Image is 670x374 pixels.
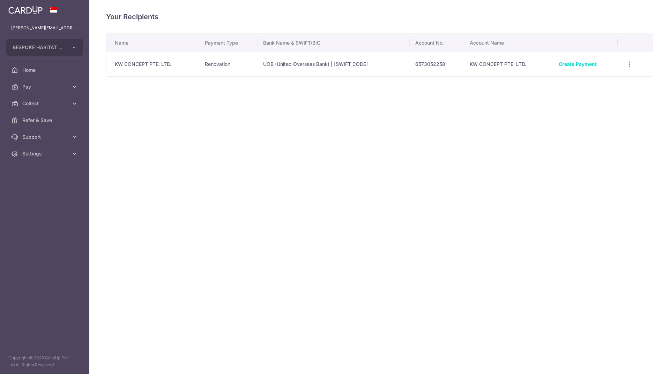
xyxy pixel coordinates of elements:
td: KW CONCEPT PTE. LTD. [464,52,553,76]
span: Pay [22,83,68,90]
span: BESPOKE HABITAT B47WA PTE. LTD. [13,44,64,51]
span: Settings [22,150,68,157]
span: Refer & Save [22,117,68,124]
img: CardUp [8,6,43,14]
a: Create Payment [559,61,597,67]
span: Support [22,133,68,140]
th: Payment Type [199,34,258,52]
th: Account Name [464,34,553,52]
th: Name [106,34,199,52]
span: Home [22,67,68,74]
td: Renovation [199,52,258,76]
td: UOB (United Overseas Bank) | [SWIFT_CODE] [258,52,410,76]
th: Account No. [410,34,464,52]
h4: Your Recipients [106,11,653,22]
button: BESPOKE HABITAT B47WA PTE. LTD. [6,39,83,56]
p: [PERSON_NAME][EMAIL_ADDRESS][DOMAIN_NAME] [11,24,78,31]
td: 6573052258 [410,52,464,76]
th: Bank Name & SWIFT/BIC [258,34,410,52]
span: Collect [22,100,68,107]
td: KW CONCEPT PTE. LTD. [106,52,199,76]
